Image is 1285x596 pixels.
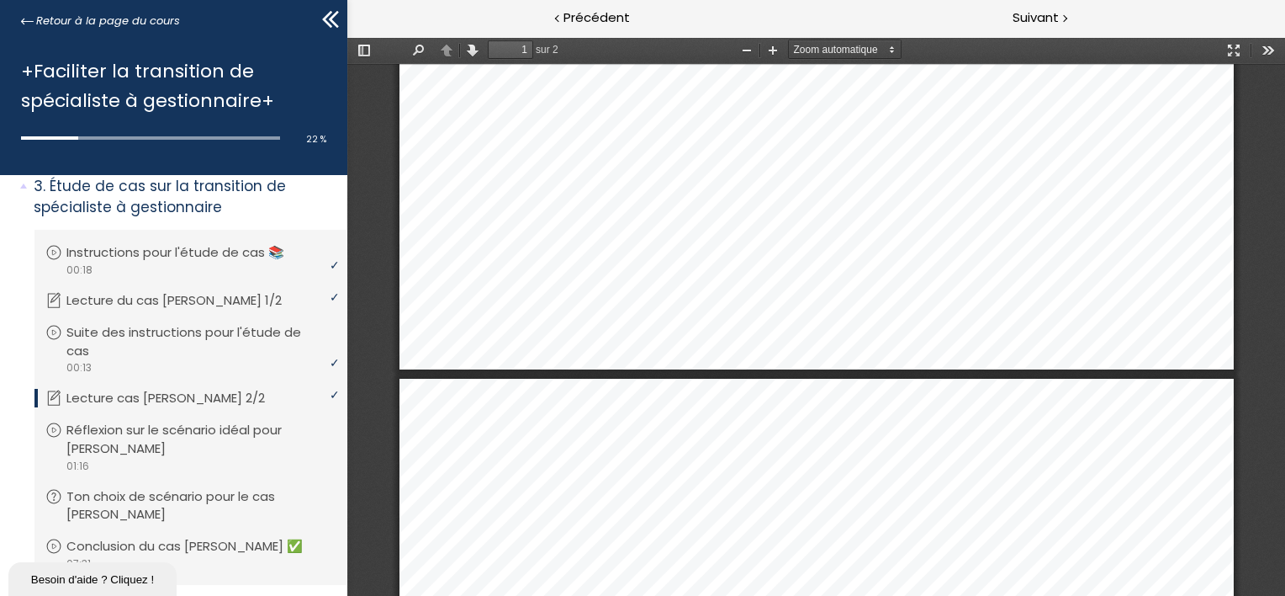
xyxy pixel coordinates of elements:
[66,263,93,278] span: 00:18
[66,291,307,310] p: Lecture du cas [PERSON_NAME] 1/2
[563,8,630,29] span: Précédent
[306,133,326,146] span: 22 %
[34,176,335,217] p: Étude de cas sur la transition de spécialiste à gestionnaire
[66,421,332,458] p: Réflexion sur le scénario idéal pour [PERSON_NAME]
[66,360,92,375] span: 00:13
[66,323,332,360] p: Suite des instructions pour l'étude de cas
[21,12,180,30] a: Retour à la page du cours
[34,176,45,197] span: 3.
[36,12,180,30] span: Retour à la page du cours
[21,56,318,115] h1: +Faciliter la transition de spécialiste à gestionnaire+
[66,459,89,474] span: 01:16
[66,243,309,262] p: Instructions pour l'étude de cas 📚
[8,559,180,596] iframe: chat widget
[1013,8,1059,29] span: Suivant
[66,389,290,407] p: Lecture cas [PERSON_NAME] 2/2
